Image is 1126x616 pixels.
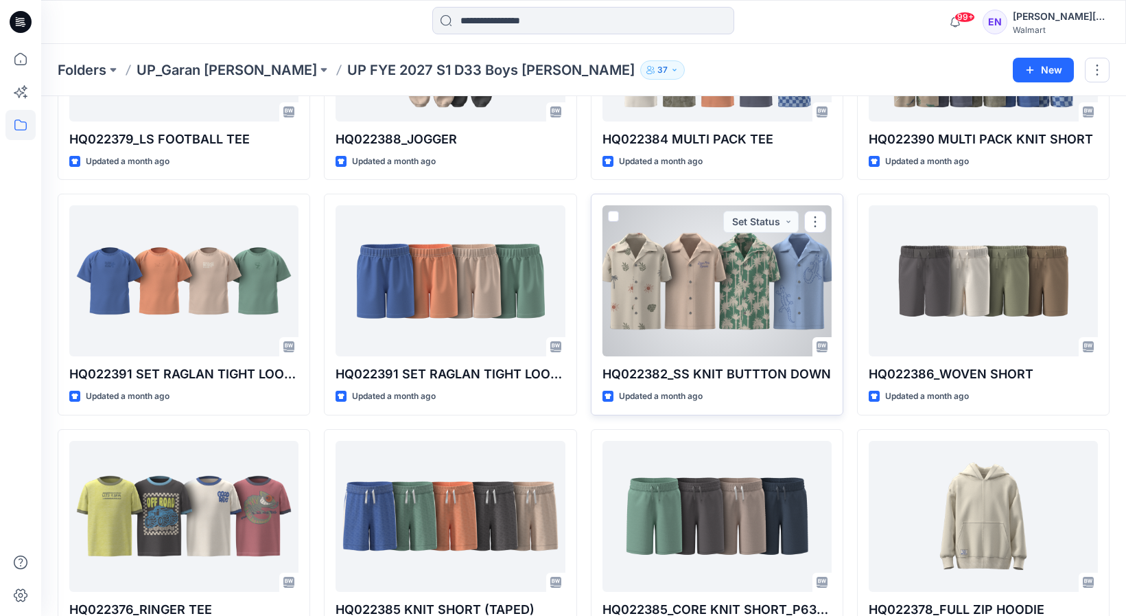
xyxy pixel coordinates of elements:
div: [PERSON_NAME][DATE] [1013,8,1109,25]
a: HQ022391 SET RAGLAN TIGHT LOOP TERRY SET(T-SHIRT ONLY) [69,205,298,356]
p: Updated a month ago [619,155,703,169]
p: HQ022382_SS KNIT BUTTTON DOWN [602,365,832,384]
a: HQ022382_SS KNIT BUTTTON DOWN [602,205,832,356]
a: HQ022386_WOVEN SHORT [869,205,1098,356]
p: HQ022384 MULTI PACK TEE [602,130,832,149]
p: Updated a month ago [885,389,969,404]
p: HQ022388_JOGGER [336,130,565,149]
div: Walmart [1013,25,1109,35]
a: HQ022385_CORE KNIT SHORT_P6348 [602,441,832,592]
a: HQ022376_RINGER TEE [69,441,298,592]
span: 99+ [954,12,975,23]
div: EN [983,10,1007,34]
p: Updated a month ago [619,389,703,404]
p: Updated a month ago [86,155,169,169]
p: 37 [657,62,668,78]
a: HQ022385 KNIT SHORT (TAPED) [336,441,565,592]
button: New [1013,58,1074,82]
button: 37 [640,60,685,80]
p: HQ022386_WOVEN SHORT [869,365,1098,384]
p: Updated a month ago [885,155,969,169]
p: Updated a month ago [352,155,436,169]
p: HQ022391 SET RAGLAN TIGHT LOOP [PERSON_NAME] SET(SHORT ONLY) [336,365,565,384]
p: HQ022391 SET RAGLAN TIGHT LOOP [PERSON_NAME] SET(T-SHIRT ONLY) [69,365,298,384]
a: HQ022378_FULL ZIP HOODIE [869,441,1098,592]
p: HQ022379_LS FOOTBALL TEE [69,130,298,149]
a: Folders [58,60,106,80]
p: UP FYE 2027 S1 D33 Boys [PERSON_NAME] [347,60,635,80]
p: HQ022390 MULTI PACK KNIT SHORT [869,130,1098,149]
p: Updated a month ago [352,389,436,404]
a: UP_Garan [PERSON_NAME] [137,60,317,80]
a: HQ022391 SET RAGLAN TIGHT LOOP TERRY SET(SHORT ONLY) [336,205,565,356]
p: Updated a month ago [86,389,169,404]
